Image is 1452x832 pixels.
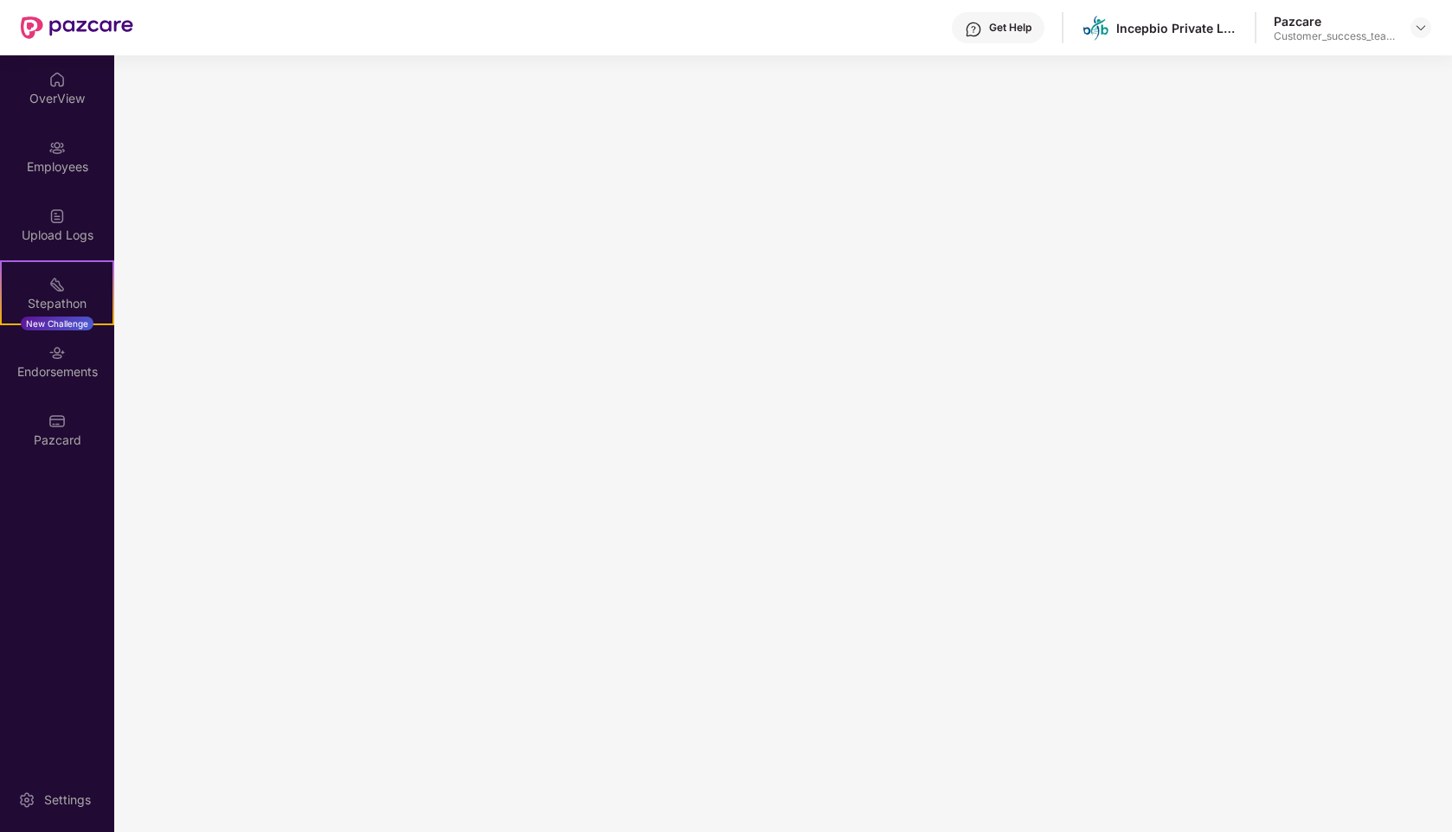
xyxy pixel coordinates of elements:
[48,413,66,430] img: svg+xml;base64,PHN2ZyBpZD0iUGF6Y2FyZCIgeG1sbnM9Imh0dHA6Ly93d3cudzMub3JnLzIwMDAvc3ZnIiB3aWR0aD0iMj...
[48,276,66,293] img: svg+xml;base64,PHN2ZyB4bWxucz0iaHR0cDovL3d3dy53My5vcmcvMjAwMC9zdmciIHdpZHRoPSIyMSIgaGVpZ2h0PSIyMC...
[1414,21,1428,35] img: svg+xml;base64,PHN2ZyBpZD0iRHJvcGRvd24tMzJ4MzIiIHhtbG5zPSJodHRwOi8vd3d3LnczLm9yZy8yMDAwL3N2ZyIgd2...
[48,71,66,88] img: svg+xml;base64,PHN2ZyBpZD0iSG9tZSIgeG1sbnM9Imh0dHA6Ly93d3cudzMub3JnLzIwMDAvc3ZnIiB3aWR0aD0iMjAiIG...
[1083,16,1108,41] img: download.png
[21,317,93,330] div: New Challenge
[48,208,66,225] img: svg+xml;base64,PHN2ZyBpZD0iVXBsb2FkX0xvZ3MiIGRhdGEtbmFtZT0iVXBsb2FkIExvZ3MiIHhtbG5zPSJodHRwOi8vd3...
[965,21,982,38] img: svg+xml;base64,PHN2ZyBpZD0iSGVscC0zMngzMiIgeG1sbnM9Imh0dHA6Ly93d3cudzMub3JnLzIwMDAvc3ZnIiB3aWR0aD...
[2,295,112,312] div: Stepathon
[989,21,1031,35] div: Get Help
[48,344,66,362] img: svg+xml;base64,PHN2ZyBpZD0iRW5kb3JzZW1lbnRzIiB4bWxucz0iaHR0cDovL3d3dy53My5vcmcvMjAwMC9zdmciIHdpZH...
[48,139,66,157] img: svg+xml;base64,PHN2ZyBpZD0iRW1wbG95ZWVzIiB4bWxucz0iaHR0cDovL3d3dy53My5vcmcvMjAwMC9zdmciIHdpZHRoPS...
[1274,13,1395,29] div: Pazcare
[1274,29,1395,43] div: Customer_success_team_lead
[21,16,133,39] img: New Pazcare Logo
[18,791,35,809] img: svg+xml;base64,PHN2ZyBpZD0iU2V0dGluZy0yMHgyMCIgeG1sbnM9Imh0dHA6Ly93d3cudzMub3JnLzIwMDAvc3ZnIiB3aW...
[1116,20,1237,36] div: Incepbio Private Limited
[39,791,96,809] div: Settings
